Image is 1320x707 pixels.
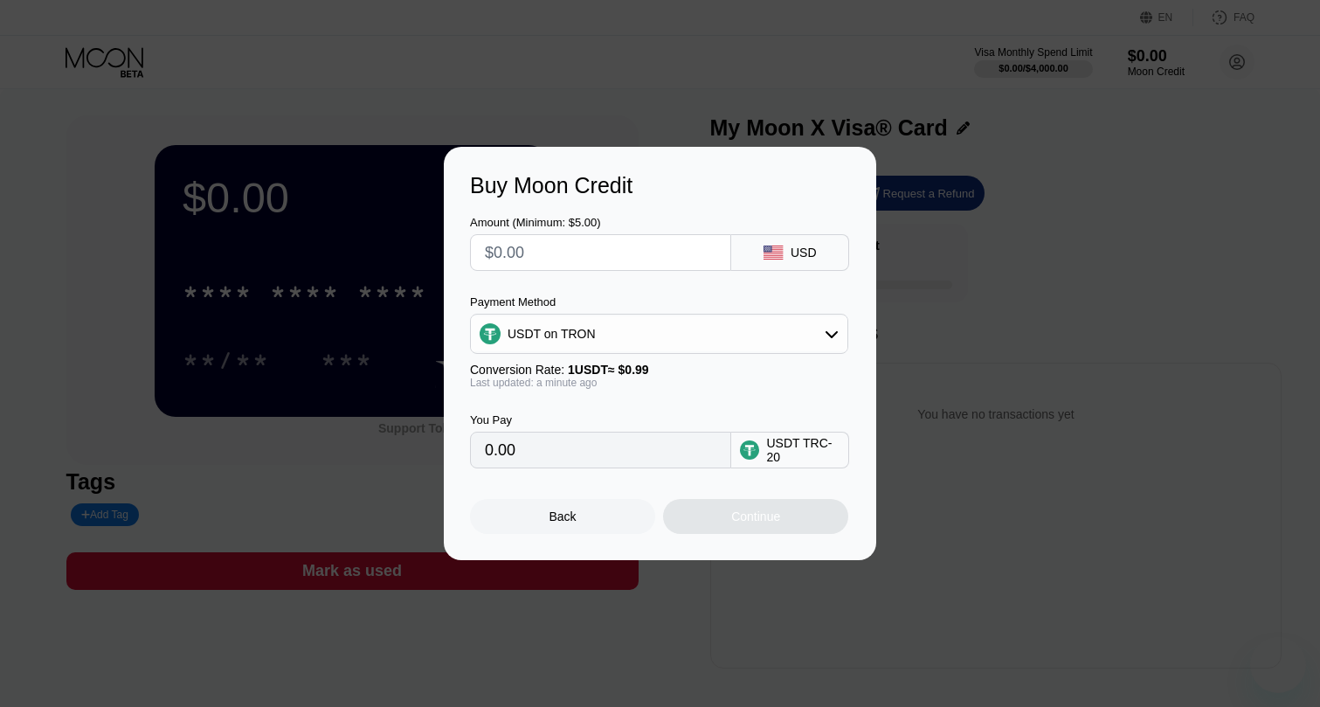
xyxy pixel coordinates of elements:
[485,235,716,270] input: $0.00
[766,436,840,464] div: USDT TRC-20
[470,377,848,389] div: Last updated: a minute ago
[470,413,731,426] div: You Pay
[508,327,596,341] div: USDT on TRON
[471,316,847,351] div: USDT on TRON
[1250,637,1306,693] iframe: Button to launch messaging window
[470,216,731,229] div: Amount (Minimum: $5.00)
[470,363,848,377] div: Conversion Rate:
[470,499,655,534] div: Back
[791,246,817,260] div: USD
[549,509,577,523] div: Back
[470,173,850,198] div: Buy Moon Credit
[470,295,848,308] div: Payment Method
[568,363,649,377] span: 1 USDT ≈ $0.99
